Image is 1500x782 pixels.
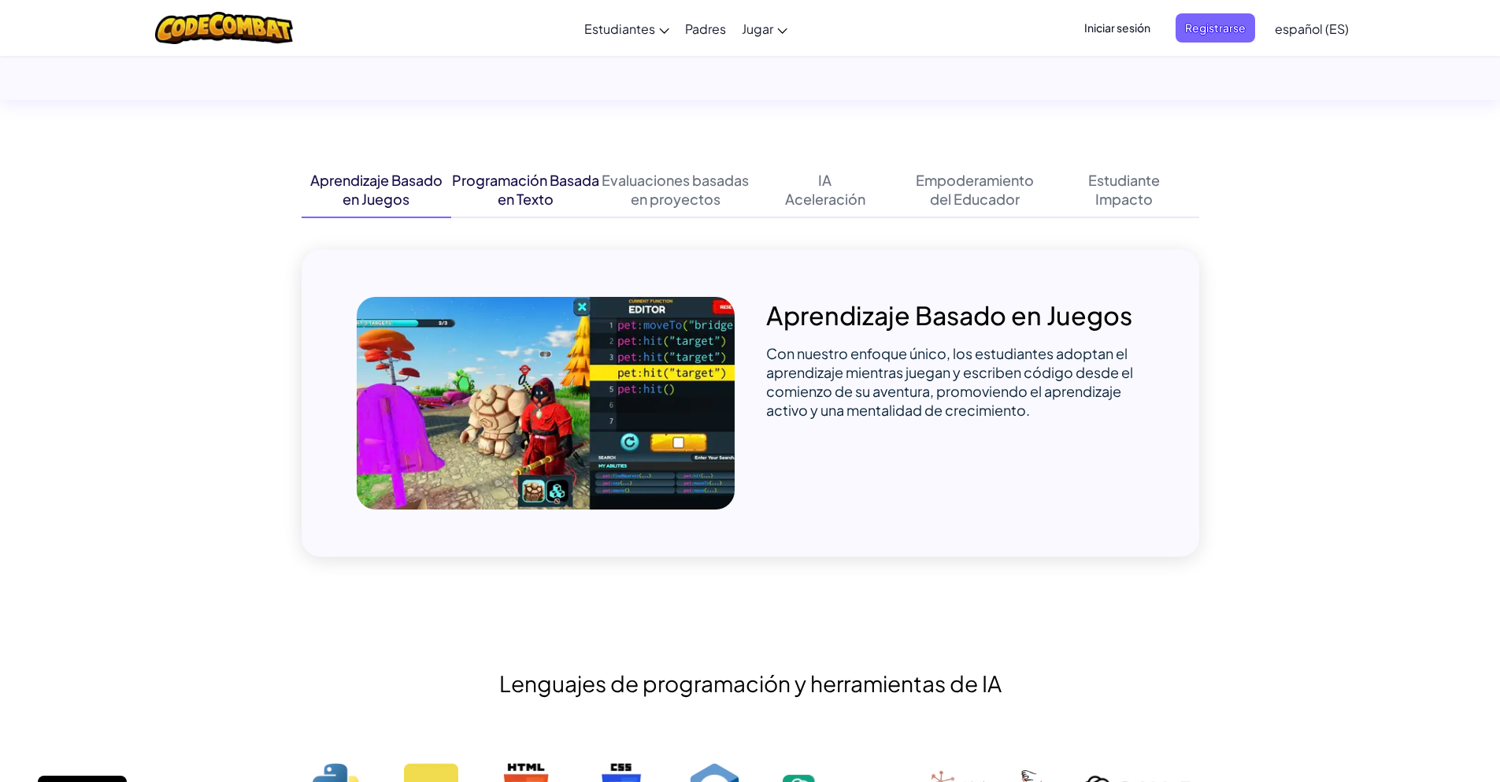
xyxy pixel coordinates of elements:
[1095,190,1153,209] div: Impacto
[930,190,1020,209] div: del Educador
[818,171,831,190] div: IA
[584,20,655,37] span: Estudiantes
[1267,7,1357,50] a: español (ES)
[302,667,1199,700] h2: Lenguajes de programación y herramientas de IA
[916,171,1034,190] div: Empoderamiento
[576,7,677,50] a: Estudiantes
[766,344,1133,419] span: Con nuestro enfoque único, los estudiantes adoptan el aprendizaje mientras juegan y escriben códi...
[1088,171,1160,190] div: Estudiante
[601,163,750,218] button: Evaluaciones basadas en proyectos
[1075,13,1160,43] button: Iniciar sesión
[734,7,795,50] a: Jugar
[750,163,900,218] button: IAAceleración
[601,171,750,209] div: Evaluaciones basadas en proyectos
[677,7,734,50] a: Padres
[302,163,451,218] button: Aprendizaje Basado en Juegos
[302,171,451,209] div: Aprendizaje Basado en Juegos
[900,163,1050,218] button: Empoderamientodel Educador
[766,297,1144,333] p: Aprendizaje Basado en Juegos
[451,171,601,209] div: Programación Basada en Texto
[1275,20,1349,37] span: español (ES)
[785,190,865,209] div: Aceleración
[1050,163,1199,218] button: EstudianteImpacto
[155,12,293,44] img: CodeCombat logo
[451,163,601,218] button: Programación Basada en Texto
[357,297,735,510] img: Aprendizaje Basado en Juegos[NEWLINE]
[742,20,773,37] span: Jugar
[1176,13,1255,43] button: Registrarse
